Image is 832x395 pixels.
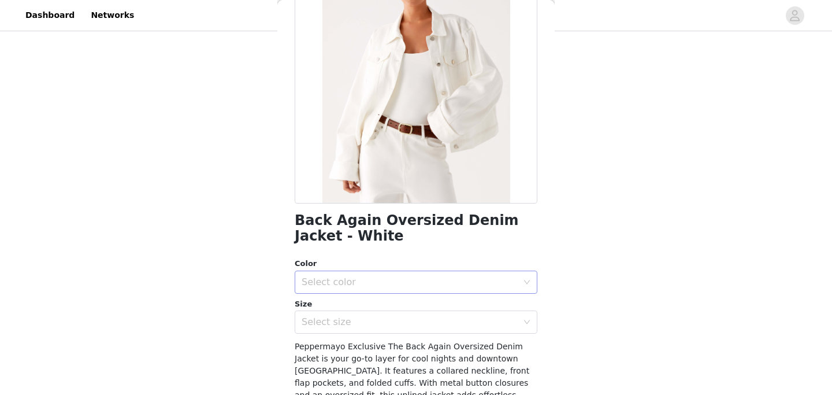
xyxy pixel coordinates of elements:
div: Color [295,258,537,270]
h1: Back Again Oversized Denim Jacket - White [295,213,537,244]
i: icon: down [523,319,530,327]
div: Size [295,298,537,310]
i: icon: down [523,279,530,287]
div: avatar [789,6,800,25]
div: Select color [302,276,518,288]
a: Networks [84,2,141,28]
div: Select size [302,316,518,328]
a: Dashboard [18,2,81,28]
